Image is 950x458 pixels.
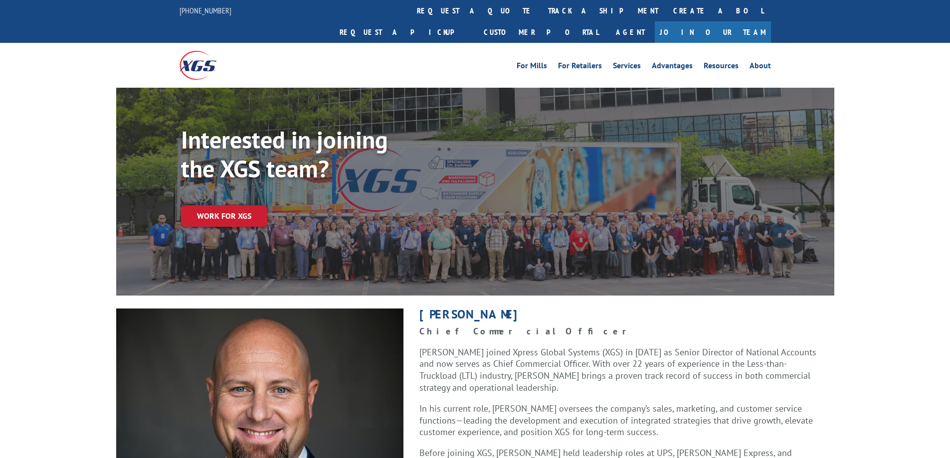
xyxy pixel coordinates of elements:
[419,403,813,438] span: In his current role, [PERSON_NAME] oversees the company’s sales, marketing, and customer service ...
[419,308,818,325] h1: [PERSON_NAME]
[181,205,267,227] a: Work for XGS
[750,62,771,73] a: About
[419,325,640,337] strong: Chief Commercial Officer
[180,5,231,15] a: [PHONE_NUMBER]
[606,21,655,43] a: Agent
[332,21,476,43] a: Request a pickup
[181,156,480,185] h1: the XGS team?
[419,346,816,393] span: [PERSON_NAME] joined Xpress Global Systems (XGS) in [DATE] as Senior Director of National Account...
[476,21,606,43] a: Customer Portal
[181,128,480,156] h1: Interested in joining
[655,21,771,43] a: Join Our Team
[613,62,641,73] a: Services
[704,62,739,73] a: Resources
[652,62,693,73] a: Advantages
[517,62,547,73] a: For Mills
[558,62,602,73] a: For Retailers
